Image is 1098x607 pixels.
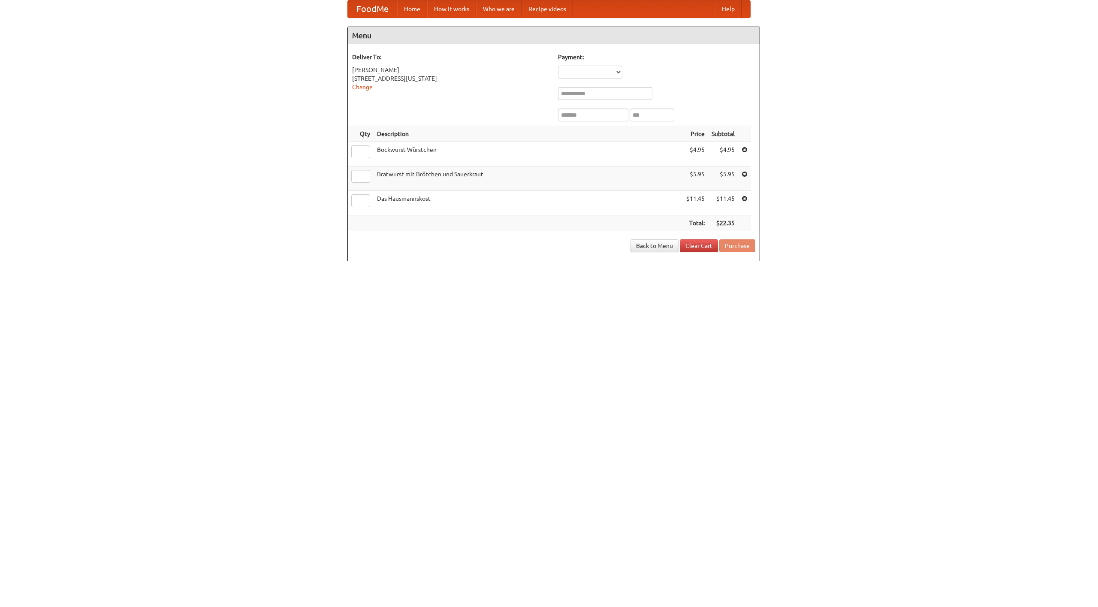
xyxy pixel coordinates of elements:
[352,84,373,91] a: Change
[708,191,738,215] td: $11.45
[427,0,476,18] a: How it works
[708,142,738,166] td: $4.95
[683,191,708,215] td: $11.45
[374,126,683,142] th: Description
[374,166,683,191] td: Bratwurst mit Brötchen und Sauerkraut
[683,142,708,166] td: $4.95
[522,0,573,18] a: Recipe videos
[708,126,738,142] th: Subtotal
[558,53,755,61] h5: Payment:
[708,215,738,231] th: $22.35
[683,215,708,231] th: Total:
[680,239,718,252] a: Clear Cart
[715,0,742,18] a: Help
[374,191,683,215] td: Das Hausmannskost
[683,126,708,142] th: Price
[719,239,755,252] button: Purchase
[348,0,397,18] a: FoodMe
[348,27,760,44] h4: Menu
[476,0,522,18] a: Who we are
[352,53,549,61] h5: Deliver To:
[348,126,374,142] th: Qty
[708,166,738,191] td: $5.95
[352,74,549,83] div: [STREET_ADDRESS][US_STATE]
[683,166,708,191] td: $5.95
[352,66,549,74] div: [PERSON_NAME]
[397,0,427,18] a: Home
[630,239,679,252] a: Back to Menu
[374,142,683,166] td: Bockwurst Würstchen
